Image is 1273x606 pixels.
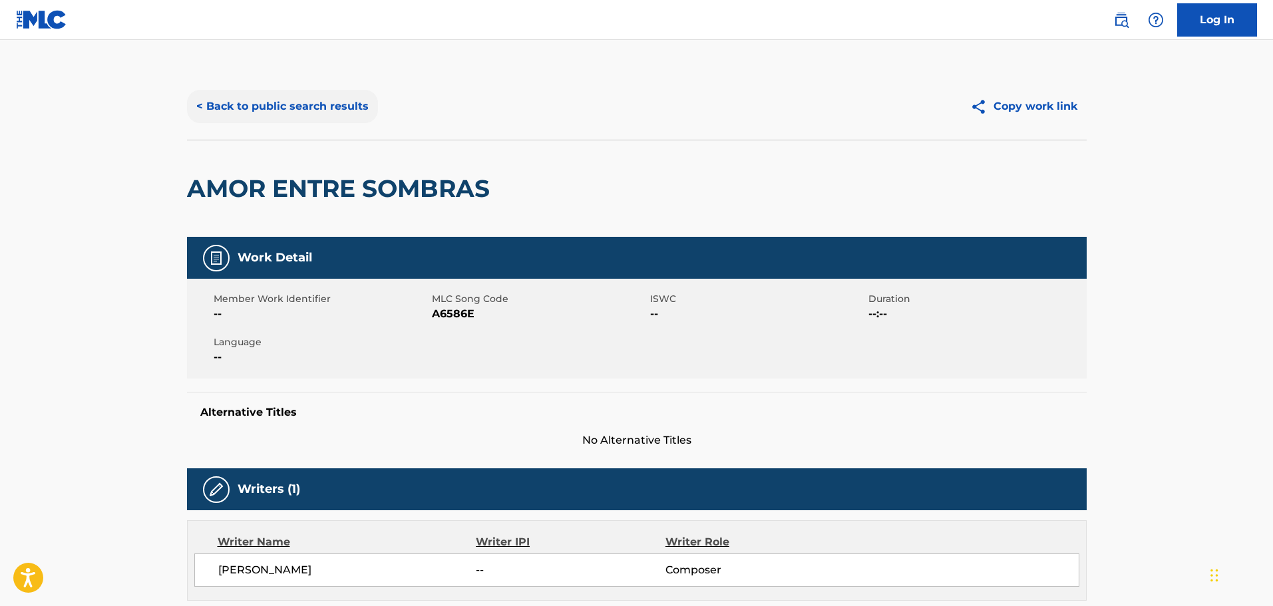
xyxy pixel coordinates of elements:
div: Drag [1210,555,1218,595]
h5: Work Detail [238,250,312,265]
h2: AMOR ENTRE SOMBRAS [187,174,496,204]
span: Language [214,335,429,349]
span: Duration [868,292,1083,306]
img: help [1148,12,1164,28]
img: MLC Logo [16,10,67,29]
span: Composer [665,562,838,578]
a: Log In [1177,3,1257,37]
span: ISWC [650,292,865,306]
span: Member Work Identifier [214,292,429,306]
span: -- [214,306,429,322]
img: Work Detail [208,250,224,266]
h5: Writers (1) [238,482,300,497]
button: Copy work link [961,90,1087,123]
span: --:-- [868,306,1083,322]
iframe: Chat Widget [1206,542,1273,606]
span: -- [476,562,665,578]
div: Help [1143,7,1169,33]
a: Public Search [1108,7,1135,33]
span: MLC Song Code [432,292,647,306]
span: [PERSON_NAME] [218,562,476,578]
h5: Alternative Titles [200,406,1073,419]
span: No Alternative Titles [187,432,1087,448]
img: Copy work link [970,98,994,115]
img: Writers [208,482,224,498]
span: A6586E [432,306,647,322]
div: Writer Name [218,534,476,550]
span: -- [214,349,429,365]
button: < Back to public search results [187,90,378,123]
div: Writer IPI [476,534,665,550]
img: search [1113,12,1129,28]
span: -- [650,306,865,322]
div: Writer Role [665,534,838,550]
